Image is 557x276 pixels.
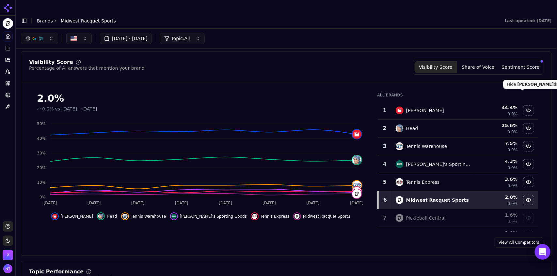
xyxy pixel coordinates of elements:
[51,212,93,220] button: Hide wilson data
[303,214,350,219] span: Midwest Racquet Sports
[523,195,534,205] button: Hide midwest racquet sports data
[261,214,289,219] span: Tennis Express
[523,177,534,187] button: Hide tennis express data
[352,187,361,196] img: tennis express
[406,161,471,167] div: [PERSON_NAME]'s Sporting Goods
[381,196,389,204] div: 6
[131,201,145,206] tspan: [DATE]
[415,61,457,73] button: Visibility Score
[396,160,404,168] img: dick's sporting goods
[508,129,518,135] span: 0.0%
[251,212,289,220] button: Hide tennis express data
[170,212,247,220] button: Hide dick's sporting goods data
[263,201,276,206] tspan: [DATE]
[350,201,364,206] tspan: [DATE]
[3,264,12,273] button: Open user button
[476,176,518,182] div: 3.6 %
[476,104,518,111] div: 44.4 %
[517,82,554,87] span: [PERSON_NAME]
[500,61,542,73] button: Sentiment Score
[71,35,77,42] img: US
[37,18,53,23] a: Brands
[508,147,518,153] span: 0.0%
[44,201,57,206] tspan: [DATE]
[100,33,152,44] button: [DATE] - [DATE]
[61,18,116,24] span: Midwest Racquet Sports
[476,194,518,200] div: 2.0 %
[505,18,552,23] div: Last updated: [DATE]
[396,196,404,204] img: midwest racquet sports
[523,105,534,116] button: Hide wilson data
[29,269,84,274] div: Topic Performance
[378,173,538,191] tr: 5tennis expressTennis Express3.6%0.0%Hide tennis express data
[406,107,444,114] div: [PERSON_NAME]
[381,214,389,222] div: 7
[523,159,534,169] button: Hide dick's sporting goods data
[55,106,97,112] span: vs [DATE] - [DATE]
[396,178,404,186] img: tennis express
[107,214,117,219] span: Head
[37,180,46,185] tspan: 10%
[37,122,46,126] tspan: 50%
[42,106,54,112] span: 0.0%
[29,65,145,71] div: Percentage of AI answers that mention your brand
[378,227,538,245] tr: 1.0%Show tennis-point data
[88,201,101,206] tspan: [DATE]
[476,140,518,147] div: 7.5 %
[406,179,440,185] div: Tennis Express
[476,158,518,165] div: 4.3 %
[378,191,538,209] tr: 6midwest racquet sportsMidwest Racquet Sports2.0%0.0%Hide midwest racquet sports data
[98,214,103,219] img: head
[406,125,418,132] div: Head
[40,195,46,199] tspan: 0%
[378,120,538,138] tr: 2headHead25.6%0.0%Hide head data
[3,250,13,260] button: Open organization switcher
[171,214,177,219] img: dick's sporting goods
[352,189,361,198] img: midwest racquet sports
[293,212,350,220] button: Hide midwest racquet sports data
[122,214,128,219] img: tennis warehouse
[37,166,46,170] tspan: 20%
[406,197,469,203] div: Midwest Racquet Sports
[523,231,534,241] button: Show tennis-point data
[476,122,518,129] div: 25.6 %
[37,18,116,24] nav: breadcrumb
[494,237,544,248] a: View All Competitors
[476,230,518,236] div: 1.0 %
[523,141,534,152] button: Hide tennis warehouse data
[180,214,247,219] span: [PERSON_NAME]'s Sporting Goods
[352,181,361,190] img: tennis warehouse
[352,130,361,139] img: wilson
[381,178,389,186] div: 5
[508,219,518,224] span: 0.0%
[37,93,364,104] div: 2.0%
[508,201,518,206] span: 0.0%
[508,183,518,188] span: 0.0%
[381,160,389,168] div: 4
[61,214,93,219] span: [PERSON_NAME]
[37,151,46,155] tspan: 30%
[131,214,166,219] span: Tennis Warehouse
[52,214,57,219] img: wilson
[121,212,166,220] button: Hide tennis warehouse data
[29,60,73,65] div: Visibility Score
[378,102,538,120] tr: 1wilson[PERSON_NAME]44.4%0.0%Hide wilson data
[523,213,534,223] button: Show pickleball central data
[396,142,404,150] img: tennis warehouse
[377,93,538,98] div: All Brands
[381,142,389,150] div: 3
[378,138,538,155] tr: 3tennis warehouseTennis Warehouse7.5%0.0%Hide tennis warehouse data
[476,212,518,218] div: 1.6 %
[508,165,518,170] span: 0.0%
[252,214,257,219] img: tennis express
[381,107,389,114] div: 1
[3,18,13,29] img: Midwest Racquet Sports
[307,201,320,206] tspan: [DATE]
[3,250,13,260] img: Perrill
[381,124,389,132] div: 2
[396,124,404,132] img: head
[37,136,46,141] tspan: 40%
[457,61,500,73] button: Share of Voice
[175,201,188,206] tspan: [DATE]
[3,264,12,273] img: Nate Tower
